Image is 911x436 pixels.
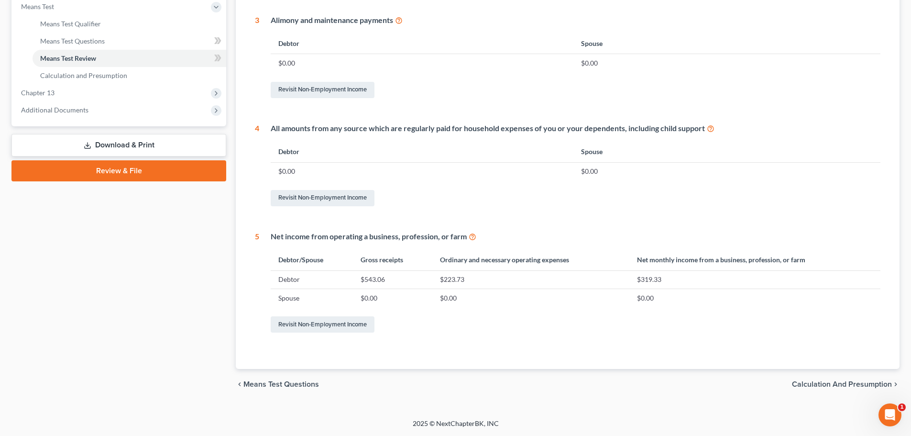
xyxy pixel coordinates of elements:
td: Spouse [271,289,353,307]
th: Debtor [271,142,573,162]
span: Means Test Review [40,54,96,62]
span: Calculation and Presumption [40,71,127,79]
span: Chapter 13 [21,89,55,97]
td: $0.00 [629,289,880,307]
span: Means Test [21,2,54,11]
th: Spouse [573,142,880,162]
a: Download & Print [11,134,226,157]
span: Calculation and Presumption [792,380,892,388]
a: Revisit Non-Employment Income [271,190,374,206]
span: Means Test Questions [40,37,105,45]
td: $543.06 [353,270,432,289]
a: Revisit Non-Employment Income [271,82,374,98]
i: chevron_right [892,380,900,388]
div: 2025 © NextChapterBK, INC [183,419,728,436]
th: Spouse [573,34,880,54]
span: Means Test Questions [243,380,319,388]
button: Calculation and Presumption chevron_right [792,380,900,388]
th: Gross receipts [353,250,432,270]
th: Debtor [271,34,573,54]
div: Net income from operating a business, profession, or farm [271,231,880,242]
td: $0.00 [271,162,573,180]
th: Debtor/Spouse [271,250,353,270]
span: 1 [898,403,906,411]
td: $0.00 [353,289,432,307]
td: $223.73 [432,270,630,289]
td: $0.00 [271,54,573,72]
div: 5 [255,231,259,335]
a: Means Test Questions [33,33,226,50]
a: Revisit Non-Employment Income [271,316,374,333]
div: All amounts from any source which are regularly paid for household expenses of you or your depend... [271,123,880,134]
div: 4 [255,123,259,208]
button: chevron_left Means Test Questions [236,380,319,388]
a: Review & File [11,160,226,181]
td: $319.33 [629,270,880,289]
iframe: Intercom live chat [878,403,901,426]
span: Means Test Qualifier [40,20,101,28]
i: chevron_left [236,380,243,388]
span: Additional Documents [21,106,88,114]
td: $0.00 [573,54,880,72]
th: Net monthly income from a business, profession, or farm [629,250,880,270]
td: $0.00 [432,289,630,307]
a: Means Test Review [33,50,226,67]
div: 3 [255,15,259,100]
a: Means Test Qualifier [33,15,226,33]
div: Alimony and maintenance payments [271,15,880,26]
th: Ordinary and necessary operating expenses [432,250,630,270]
td: Debtor [271,270,353,289]
a: Calculation and Presumption [33,67,226,84]
td: $0.00 [573,162,880,180]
